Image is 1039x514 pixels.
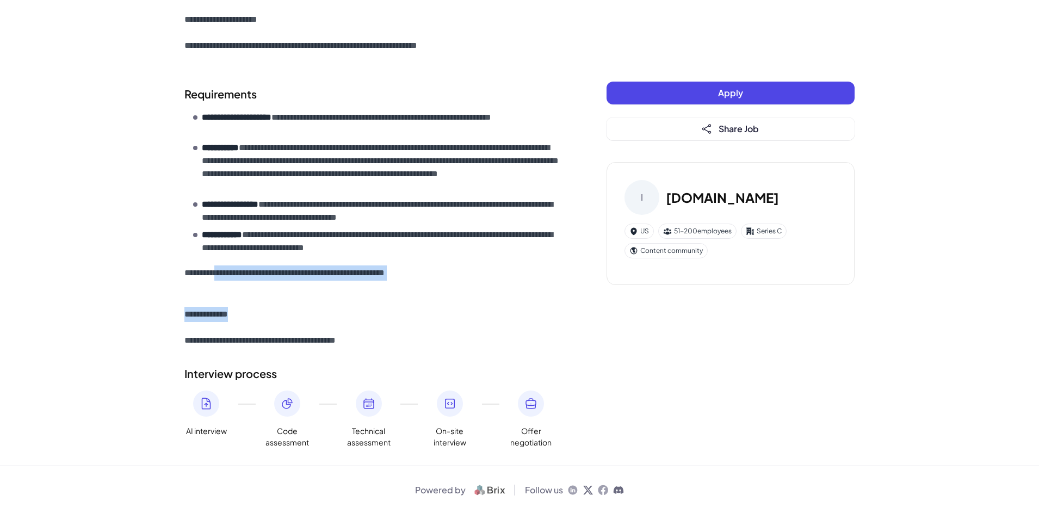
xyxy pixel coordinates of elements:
[184,86,563,102] h2: Requirements
[624,180,659,215] div: I
[470,484,510,497] img: logo
[719,123,759,134] span: Share Job
[624,243,708,258] div: Content community
[186,425,227,437] span: AI interview
[624,224,654,239] div: US
[666,188,779,207] h3: [DOMAIN_NAME]
[265,425,309,448] span: Code assessment
[718,87,743,98] span: Apply
[658,224,737,239] div: 51-200 employees
[607,117,855,140] button: Share Job
[347,425,391,448] span: Technical assessment
[415,484,466,497] span: Powered by
[607,82,855,104] button: Apply
[525,484,563,497] span: Follow us
[184,366,563,382] h2: Interview process
[428,425,472,448] span: On-site interview
[741,224,787,239] div: Series C
[509,425,553,448] span: Offer negotiation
